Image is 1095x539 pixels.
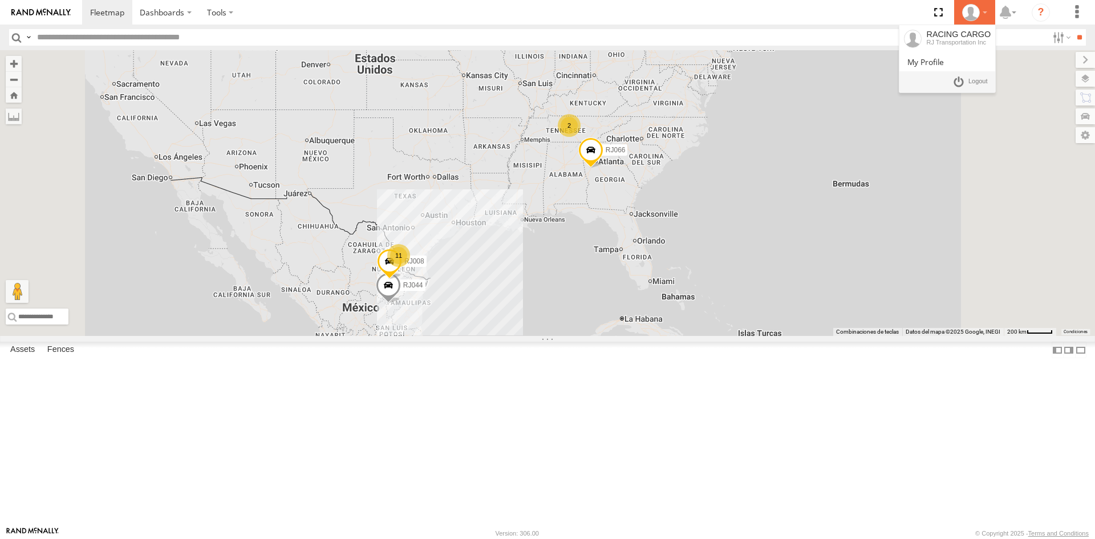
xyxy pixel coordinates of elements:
[606,146,626,154] span: RJ066
[1063,342,1074,358] label: Dock Summary Table to the Right
[836,328,899,336] button: Combinaciones de teclas
[11,9,71,17] img: rand-logo.svg
[6,528,59,539] a: Visit our Website
[1075,342,1086,358] label: Hide Summary Table
[1064,330,1088,334] a: Condiciones (se abre en una nueva pestaña)
[1048,29,1073,46] label: Search Filter Options
[6,108,22,124] label: Measure
[1052,342,1063,358] label: Dock Summary Table to the Left
[958,4,991,21] div: RACING CARGO
[42,342,80,358] label: Fences
[1032,3,1050,22] i: ?
[6,280,29,303] button: Arrastra el hombrecito naranja al mapa para abrir Street View
[906,329,1000,335] span: Datos del mapa ©2025 Google, INEGI
[404,257,424,265] span: RJ008
[5,342,40,358] label: Assets
[1076,127,1095,143] label: Map Settings
[6,71,22,87] button: Zoom out
[1004,328,1056,336] button: Escala del mapa: 200 km por 42 píxeles
[6,87,22,103] button: Zoom Home
[1028,530,1089,537] a: Terms and Conditions
[6,56,22,71] button: Zoom in
[403,281,423,289] span: RJ044
[24,29,33,46] label: Search Query
[496,530,539,537] div: Version: 306.00
[926,30,991,39] div: RACING CARGO
[558,114,581,137] div: 2
[1007,329,1027,335] span: 200 km
[926,39,991,46] div: RJ Transportation Inc
[387,244,410,267] div: 11
[975,530,1089,537] div: © Copyright 2025 -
